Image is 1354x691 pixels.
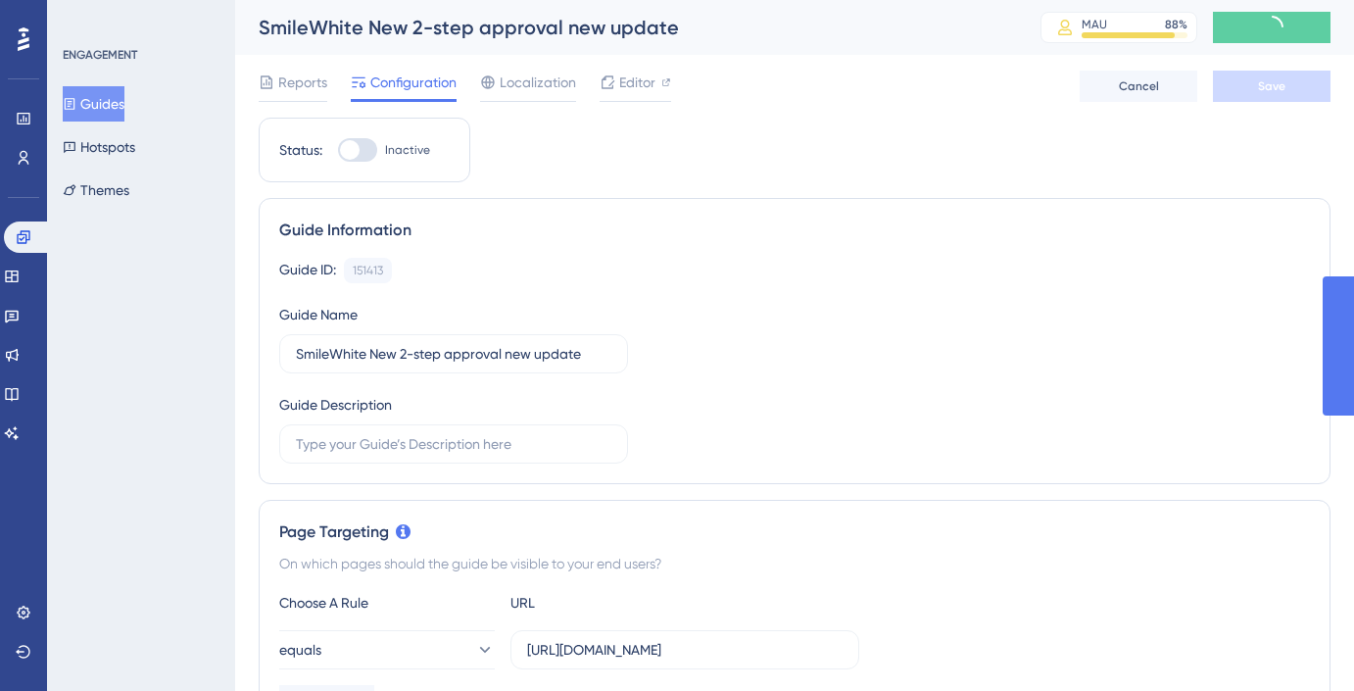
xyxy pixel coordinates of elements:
input: Type your Guide’s Description here [296,433,611,455]
span: equals [279,638,321,662]
div: Choose A Rule [279,591,495,615]
div: MAU [1082,17,1107,32]
div: Status: [279,138,322,162]
div: Guide Information [279,219,1310,242]
span: Localization [500,71,576,94]
div: Page Targeting [279,520,1310,544]
input: Type your Guide’s Name here [296,343,611,365]
div: URL [510,591,726,615]
div: 88 % [1165,17,1187,32]
button: Themes [63,173,129,208]
span: Configuration [370,71,457,94]
span: Save [1258,78,1285,94]
div: Guide ID: [279,258,336,283]
div: 151413 [353,263,383,278]
div: ENGAGEMENT [63,47,137,63]
button: Hotspots [63,129,135,165]
span: Editor [619,71,655,94]
div: Guide Name [279,303,358,326]
button: Save [1213,71,1330,102]
div: Guide Description [279,393,392,417]
iframe: UserGuiding AI Assistant Launcher [1272,614,1330,672]
button: Cancel [1080,71,1197,102]
span: Inactive [385,142,430,158]
span: Reports [278,71,327,94]
button: equals [279,630,495,669]
button: Guides [63,86,124,122]
div: On which pages should the guide be visible to your end users? [279,552,1310,575]
span: Cancel [1119,78,1159,94]
div: SmileWhite New 2-step approval new update [259,14,991,41]
input: yourwebsite.com/path [527,639,843,661]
